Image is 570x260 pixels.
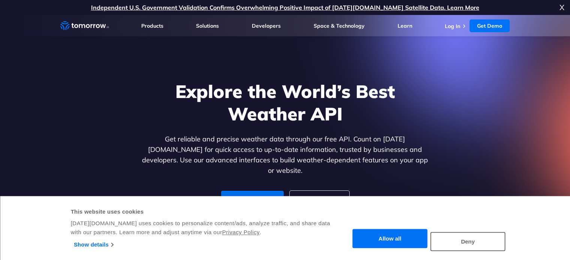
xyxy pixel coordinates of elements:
div: [DATE][DOMAIN_NAME] uses cookies to personalize content/ads, analyze traffic, and share data with... [71,219,331,237]
a: Get Demo [470,19,510,32]
a: Developers [252,22,281,29]
div: This website uses cookies [71,207,331,216]
a: Independent U.S. Government Validation Confirms Overwhelming Positive Impact of [DATE][DOMAIN_NAM... [91,4,479,11]
a: Show details [74,239,113,250]
a: Privacy Policy [222,229,260,235]
h1: Explore the World’s Best Weather API [141,80,430,125]
a: For Enterprise [290,191,349,209]
a: Home link [60,20,109,31]
button: Deny [431,232,506,251]
a: Products [141,22,163,29]
button: Allow all [353,229,428,248]
a: Log In [445,23,460,30]
p: Get reliable and precise weather data through our free API. Count on [DATE][DOMAIN_NAME] for quic... [141,134,430,176]
a: Learn [398,22,412,29]
a: Space & Technology [314,22,365,29]
a: For Developers [221,191,284,209]
a: Solutions [196,22,219,29]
